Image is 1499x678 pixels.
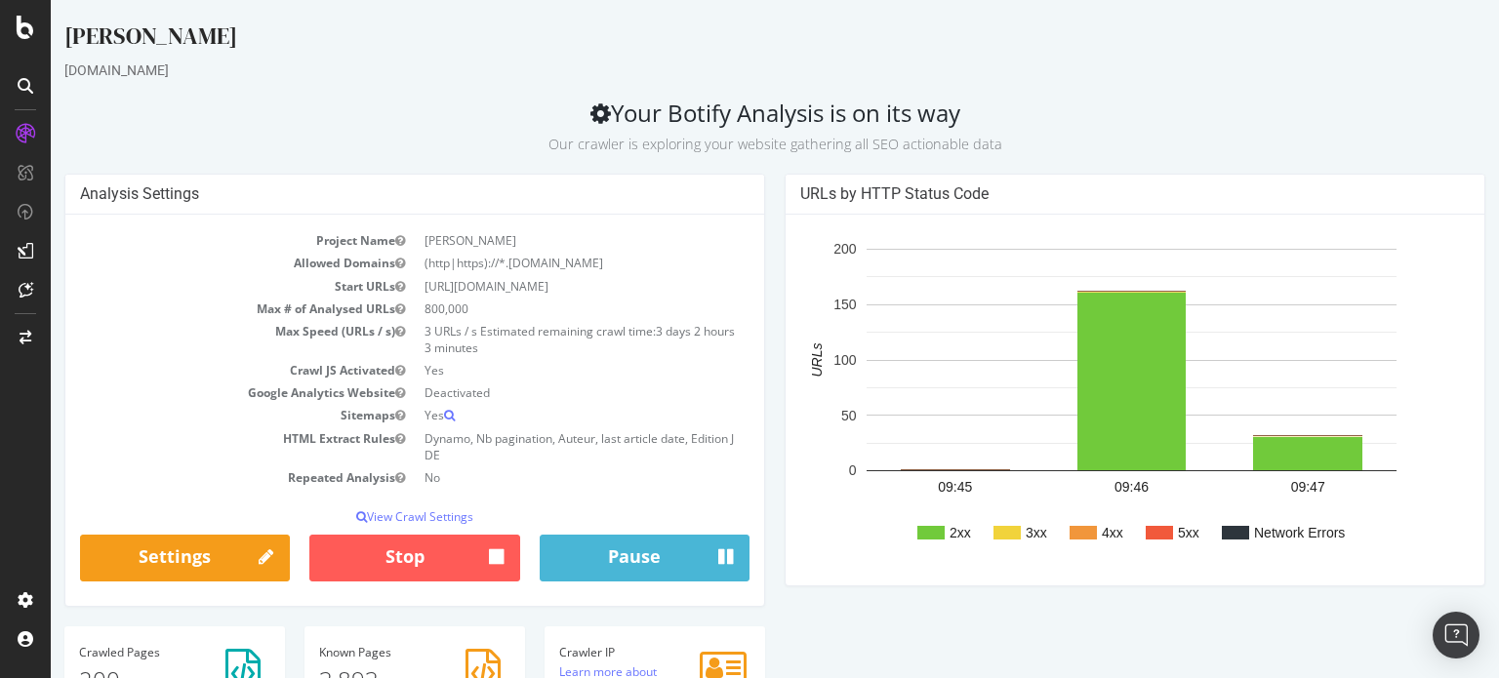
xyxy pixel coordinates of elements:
h4: Pages Known [268,646,460,658]
p: View Crawl Settings [29,508,699,525]
text: 0 [798,463,806,479]
button: Stop [259,535,468,581]
td: 800,000 [364,298,699,320]
svg: A chart. [749,229,1412,571]
text: 3xx [975,525,996,540]
text: URLs [758,343,774,378]
small: Our crawler is exploring your website gathering all SEO actionable data [498,135,952,153]
h4: URLs by HTTP Status Code [749,184,1419,204]
td: Project Name [29,229,364,252]
td: Allowed Domains [29,252,364,274]
div: Open Intercom Messenger [1433,612,1479,658]
td: Max Speed (URLs / s) [29,320,364,359]
text: 09:47 [1240,479,1275,495]
text: 50 [790,408,806,423]
td: Google Analytics Website [29,381,364,404]
td: Max # of Analysed URLs [29,298,364,320]
text: 2xx [899,525,920,540]
div: [PERSON_NAME] [14,20,1435,60]
td: Yes [364,359,699,381]
span: 3 days 2 hours 3 minutes [374,323,684,356]
h4: Analysis Settings [29,184,699,204]
td: 3 URLs / s Estimated remaining crawl time: [364,320,699,359]
td: No [364,466,699,489]
h4: Crawler IP [508,646,700,658]
td: [URL][DOMAIN_NAME] [364,275,699,298]
text: 200 [783,242,806,258]
text: 4xx [1051,525,1073,540]
td: Sitemaps [29,404,364,426]
text: 100 [783,352,806,368]
text: 5xx [1127,525,1149,540]
div: [DOMAIN_NAME] [14,60,1435,80]
td: [PERSON_NAME] [364,229,699,252]
td: (http|https)://*.[DOMAIN_NAME] [364,252,699,274]
text: 150 [783,297,806,312]
text: 09:45 [887,479,921,495]
text: 09:46 [1064,479,1098,495]
h4: Pages Crawled [28,646,220,658]
td: Crawl JS Activated [29,359,364,381]
text: Network Errors [1203,525,1294,540]
h2: Your Botify Analysis is on its way [14,100,1435,154]
td: Repeated Analysis [29,466,364,489]
button: Pause [489,535,699,581]
td: Yes [364,404,699,426]
td: HTML Extract Rules [29,427,364,466]
td: Start URLs [29,275,364,298]
td: Dynamo, Nb pagination, Auteur, last article date, Edition JDE [364,427,699,466]
td: Deactivated [364,381,699,404]
a: Settings [29,535,239,581]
